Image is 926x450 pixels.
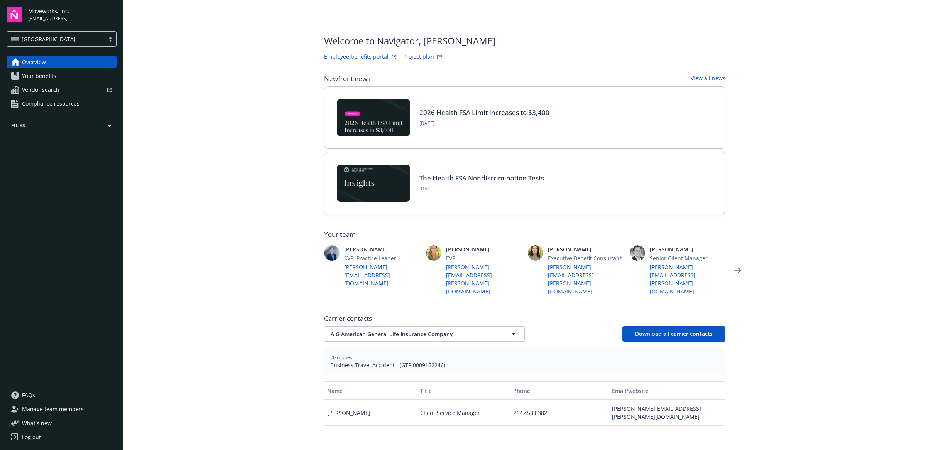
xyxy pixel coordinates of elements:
a: View all news [691,74,725,83]
a: The Health FSA Nondiscrimination Tests [419,174,544,182]
img: photo [528,245,543,261]
span: What ' s new [22,419,52,427]
button: Title [417,381,510,400]
a: Compliance resources [7,98,117,110]
a: Manage team members [7,403,117,415]
img: photo [630,245,645,261]
span: Compliance resources [22,98,79,110]
button: Moveworks, Inc.[EMAIL_ADDRESS] [28,7,117,22]
span: Moveworks, Inc. [28,7,69,15]
span: [EMAIL_ADDRESS] [28,15,69,22]
button: Files [7,122,117,132]
a: 2026 Health FSA Limit Increases to $3,400 [419,108,549,117]
a: Overview [7,56,117,68]
a: striveWebsite [389,52,399,62]
a: Project plan [403,52,434,62]
span: [GEOGRAPHIC_DATA] [22,35,76,43]
span: Welcome to Navigator , [PERSON_NAME] [324,34,495,48]
span: [PERSON_NAME] [548,245,624,253]
span: Executive Benefit Consultant [548,254,624,262]
div: 212.458.8382 [510,400,609,426]
button: Phone [510,381,609,400]
button: What's new [7,419,64,427]
span: Manage team members [22,403,84,415]
button: Email/website [609,381,725,400]
img: navigator-logo.svg [7,7,22,22]
a: [PERSON_NAME][EMAIL_ADDRESS][PERSON_NAME][DOMAIN_NAME] [650,263,725,295]
span: Plan types [330,354,719,361]
span: [DATE] [419,185,544,192]
a: [PERSON_NAME][EMAIL_ADDRESS][PERSON_NAME][DOMAIN_NAME] [446,263,522,295]
span: SVP, Practice Leader [344,254,420,262]
div: Phone [513,387,606,395]
a: projectPlanWebsite [435,52,444,62]
button: Download all carrier contacts [622,326,725,342]
span: Carrier contacts [324,314,725,323]
span: Your team [324,230,725,239]
span: [GEOGRAPHIC_DATA] [11,35,101,43]
img: Card Image - EB Compliance Insights.png [337,165,410,202]
a: Vendor search [7,84,117,96]
span: Newfront news [324,74,370,83]
span: [PERSON_NAME] [446,245,522,253]
span: FAQs [22,389,35,401]
img: BLOG-Card Image - Compliance - 2026 Health FSA Limit Increases to $3,400.jpg [337,99,410,136]
button: Name [324,381,417,400]
span: Business Travel Accident - (GTP 0009162246) [330,361,719,369]
img: photo [324,245,340,261]
a: Employee benefits portal [324,52,389,62]
span: Senior Client Manager [650,254,725,262]
a: Next [732,264,744,276]
a: FAQs [7,389,117,401]
div: Log out [22,431,41,443]
span: Overview [22,56,46,68]
a: Your benefits [7,70,117,82]
div: [PERSON_NAME] [324,400,417,426]
a: [PERSON_NAME][EMAIL_ADDRESS][PERSON_NAME][DOMAIN_NAME] [548,263,624,295]
span: Download all carrier contacts [635,330,713,337]
div: Client Service Manager [417,400,510,426]
div: [PERSON_NAME][EMAIL_ADDRESS][PERSON_NAME][DOMAIN_NAME] [609,400,725,426]
span: AIG American General Life Insurance Company [331,330,491,338]
span: EVP [446,254,522,262]
span: [PERSON_NAME] [650,245,725,253]
a: [PERSON_NAME][EMAIL_ADDRESS][DOMAIN_NAME] [344,263,420,287]
span: Your benefits [22,70,56,82]
div: Email/website [612,387,722,395]
button: AIG American General Life Insurance Company [324,326,525,342]
span: Vendor search [22,84,59,96]
img: photo [426,245,441,261]
div: Title [420,387,507,395]
span: [DATE] [419,120,549,127]
span: [PERSON_NAME] [344,245,420,253]
div: Name [327,387,414,395]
